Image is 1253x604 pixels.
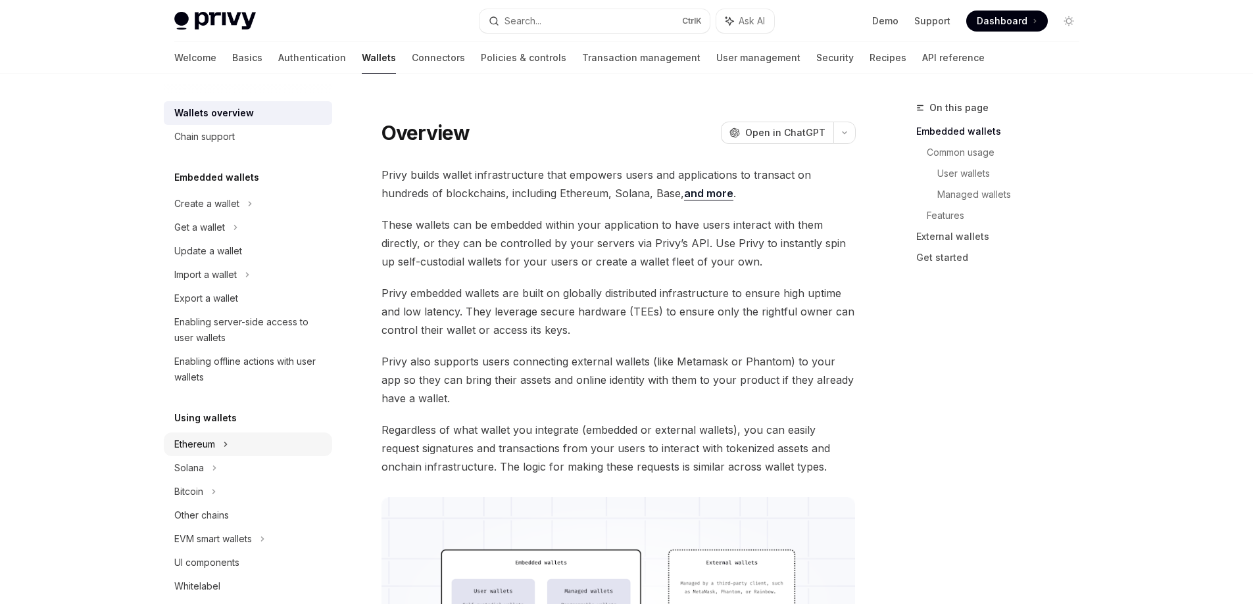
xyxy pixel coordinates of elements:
[929,100,989,116] span: On this page
[164,125,332,149] a: Chain support
[381,284,856,339] span: Privy embedded wallets are built on globally distributed infrastructure to ensure high uptime and...
[174,555,239,570] div: UI components
[381,421,856,476] span: Regardless of what wallet you integrate (embedded or external wallets), you can easily request si...
[174,267,237,283] div: Import a wallet
[745,126,825,139] span: Open in ChatGPT
[174,507,229,523] div: Other chains
[927,205,1090,226] a: Features
[739,14,765,28] span: Ask AI
[174,314,324,346] div: Enabling server-side access to user wallets
[716,9,774,33] button: Ask AI
[174,436,215,452] div: Ethereum
[174,484,203,499] div: Bitcoin
[164,551,332,574] a: UI components
[916,226,1090,247] a: External wallets
[872,14,898,28] a: Demo
[816,42,854,74] a: Security
[174,170,259,185] h5: Embedded wallets
[977,14,1027,28] span: Dashboard
[174,354,324,385] div: Enabling offline actions with user wallets
[174,196,239,212] div: Create a wallet
[174,531,252,547] div: EVM smart wallets
[927,142,1090,163] a: Common usage
[174,129,235,145] div: Chain support
[381,216,856,271] span: These wallets can be embedded within your application to have users interact with them directly, ...
[174,410,237,426] h5: Using wallets
[362,42,396,74] a: Wallets
[174,243,242,259] div: Update a wallet
[937,184,1090,205] a: Managed wallets
[716,42,800,74] a: User management
[682,16,702,26] span: Ctrl K
[381,121,470,145] h1: Overview
[479,9,710,33] button: Search...CtrlK
[381,352,856,407] span: Privy also supports users connecting external wallets (like Metamask or Phantom) to your app so t...
[164,310,332,350] a: Enabling server-side access to user wallets
[916,247,1090,268] a: Get started
[937,163,1090,184] a: User wallets
[916,121,1090,142] a: Embedded wallets
[174,460,204,476] div: Solana
[966,11,1048,32] a: Dashboard
[481,42,566,74] a: Policies & controls
[412,42,465,74] a: Connectors
[174,290,238,306] div: Export a wallet
[164,287,332,310] a: Export a wallet
[582,42,700,74] a: Transaction management
[232,42,262,74] a: Basics
[684,187,733,200] a: and more
[164,101,332,125] a: Wallets overview
[721,122,833,144] button: Open in ChatGPT
[174,12,256,30] img: light logo
[914,14,950,28] a: Support
[504,13,541,29] div: Search...
[164,239,332,263] a: Update a wallet
[1058,11,1079,32] button: Toggle dark mode
[164,503,332,527] a: Other chains
[870,42,906,74] a: Recipes
[174,220,225,235] div: Get a wallet
[922,42,985,74] a: API reference
[381,166,856,202] span: Privy builds wallet infrastructure that empowers users and applications to transact on hundreds o...
[278,42,346,74] a: Authentication
[174,42,216,74] a: Welcome
[164,574,332,598] a: Whitelabel
[164,350,332,389] a: Enabling offline actions with user wallets
[174,105,254,121] div: Wallets overview
[174,578,220,594] div: Whitelabel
